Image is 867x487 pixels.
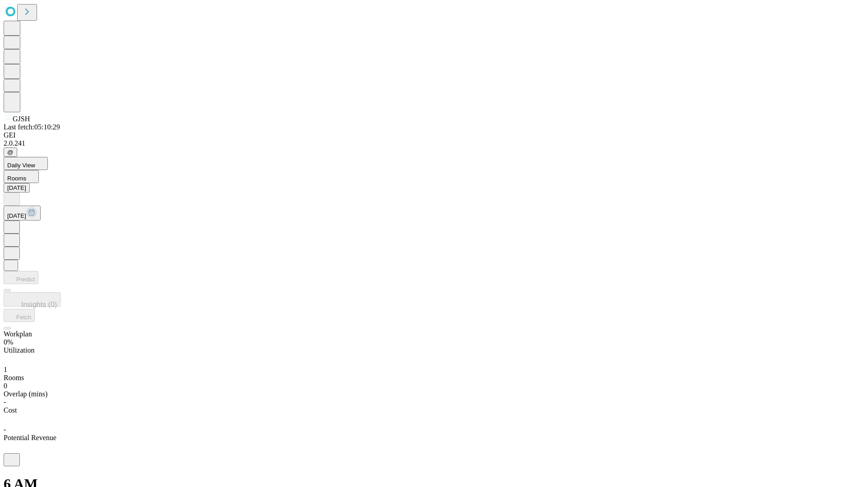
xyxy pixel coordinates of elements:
span: Insights (0) [21,301,57,308]
span: Utilization [4,346,34,354]
span: 1 [4,366,7,373]
span: - [4,426,6,433]
span: Workplan [4,330,32,338]
div: GEI [4,131,863,139]
span: @ [7,149,14,156]
span: Daily View [7,162,35,169]
button: Daily View [4,157,48,170]
button: [DATE] [4,206,41,221]
button: Fetch [4,309,35,322]
span: 0% [4,338,13,346]
span: GJSH [13,115,30,123]
span: [DATE] [7,212,26,219]
span: 0 [4,382,7,390]
button: Predict [4,271,38,284]
button: Rooms [4,170,39,183]
span: Overlap (mins) [4,390,47,398]
span: Rooms [4,374,24,381]
div: 2.0.241 [4,139,863,147]
span: Potential Revenue [4,434,56,441]
span: Cost [4,406,17,414]
button: Insights (0) [4,292,61,307]
button: @ [4,147,17,157]
button: [DATE] [4,183,30,193]
span: - [4,398,6,406]
span: Rooms [7,175,26,182]
span: Last fetch: 05:10:29 [4,123,60,131]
